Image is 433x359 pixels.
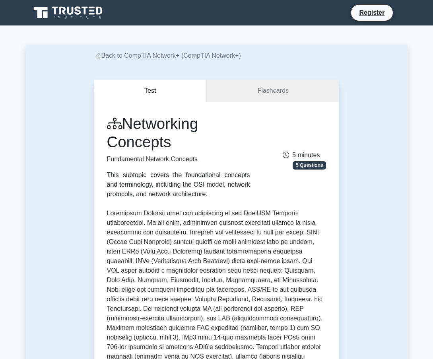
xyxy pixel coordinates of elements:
[107,170,250,199] div: This subtopic covers the foundational concepts and terminology, including the OSI model, network ...
[94,52,241,59] a: Back to CompTIA Network+ (CompTIA Network+)
[283,152,320,158] span: 5 minutes
[107,115,250,151] h1: Networking Concepts
[354,8,389,18] a: Register
[293,161,326,169] span: 5 Questions
[94,80,207,102] button: Test
[107,154,250,164] p: Fundamental Network Concepts
[207,80,339,102] a: Flashcards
